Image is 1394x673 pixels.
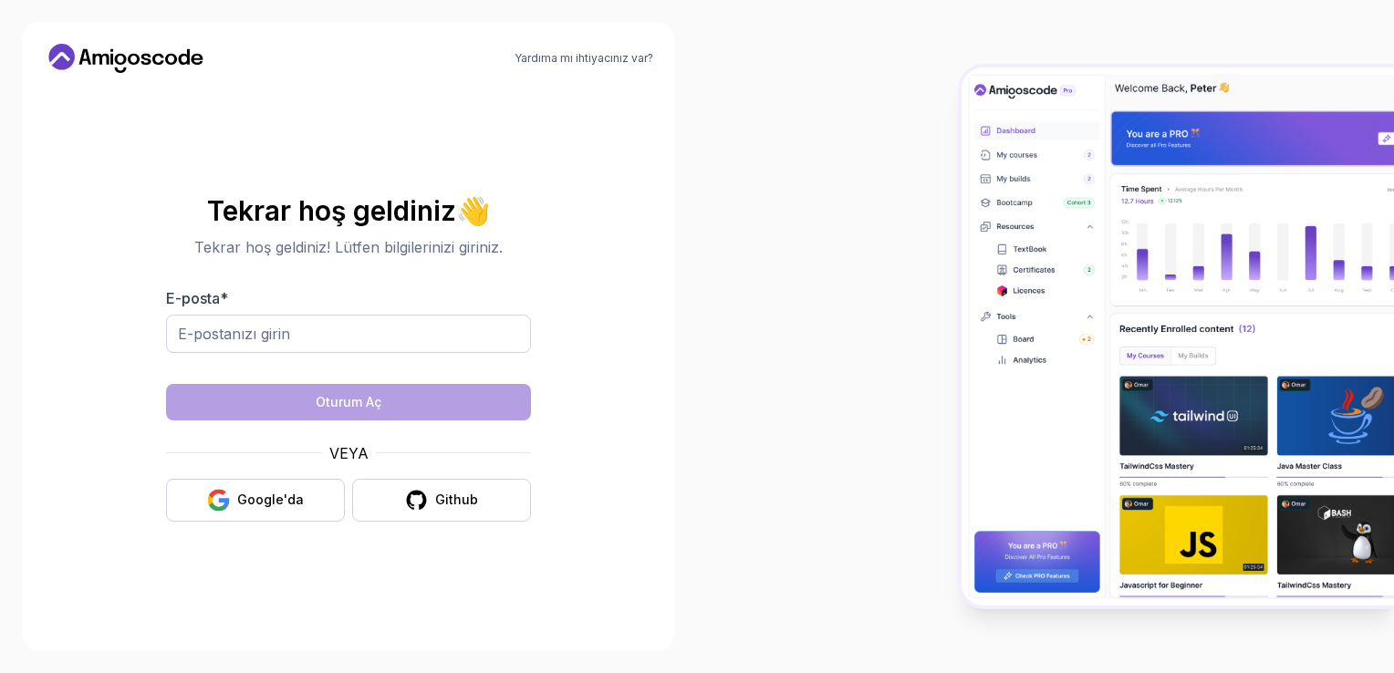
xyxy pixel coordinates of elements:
[352,479,531,522] button: Github
[329,442,369,464] p: VEYA
[435,491,478,509] div: Github
[962,67,1394,606] img: Amigoscode Kontrol Paneli
[237,491,304,509] div: Google'da
[166,289,228,307] label: E-posta*
[515,51,653,66] a: Yardıma mı ihtiyacınız var?
[316,393,381,411] div: Oturum Aç
[166,384,531,420] button: Oturum Aç
[207,194,456,227] font: Tekrar hoş geldiniz
[166,479,345,522] button: Google'da
[166,236,531,258] p: Tekrar hoş geldiniz! Lütfen bilgilerinizi giriniz.
[44,44,208,73] a: Home link
[453,191,496,231] span: 👋
[166,315,531,353] input: E-postanızı girin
